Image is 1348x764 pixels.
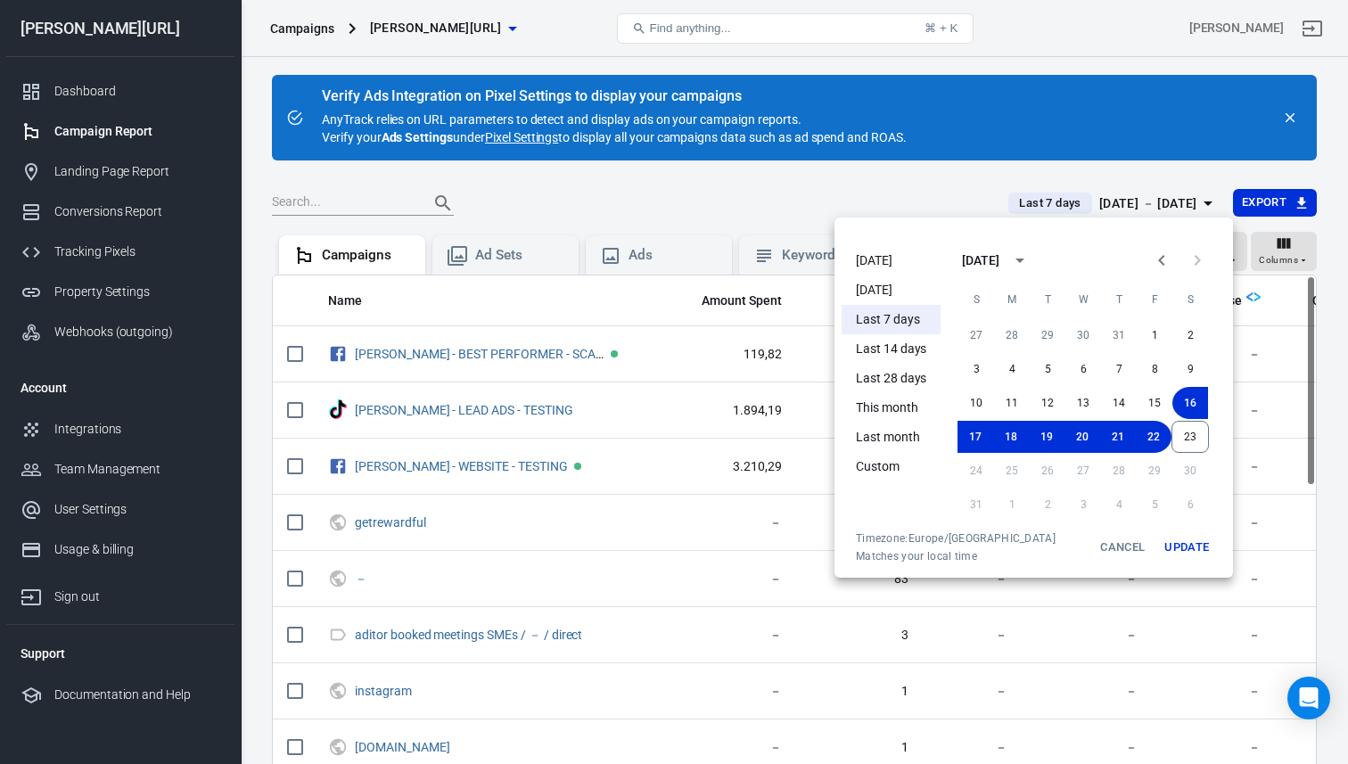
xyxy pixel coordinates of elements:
[1103,282,1135,317] span: Thursday
[856,531,1056,546] div: Timezone: Europe/[GEOGRAPHIC_DATA]
[1067,282,1099,317] span: Wednesday
[1137,387,1172,419] button: 15
[1138,282,1171,317] span: Friday
[842,393,941,423] li: This month
[842,275,941,305] li: [DATE]
[1094,531,1151,563] button: Cancel
[994,319,1030,351] button: 28
[993,421,1029,453] button: 18
[1065,387,1101,419] button: 13
[1136,421,1171,453] button: 22
[962,251,999,270] div: [DATE]
[1101,387,1137,419] button: 14
[1137,353,1172,385] button: 8
[1029,421,1064,453] button: 19
[958,319,994,351] button: 27
[842,364,941,393] li: Last 28 days
[842,246,941,275] li: [DATE]
[1030,319,1065,351] button: 29
[994,353,1030,385] button: 4
[842,305,941,334] li: Last 7 days
[958,421,993,453] button: 17
[994,387,1030,419] button: 11
[1158,531,1215,563] button: Update
[1100,421,1136,453] button: 21
[1287,677,1330,719] div: Open Intercom Messenger
[1174,282,1206,317] span: Saturday
[856,549,1056,563] span: Matches your local time
[960,282,992,317] span: Sunday
[842,452,941,481] li: Custom
[842,334,941,364] li: Last 14 days
[1032,282,1064,317] span: Tuesday
[958,387,994,419] button: 10
[1172,319,1208,351] button: 2
[1005,245,1035,275] button: calendar view is open, switch to year view
[1144,242,1179,278] button: Previous month
[958,353,994,385] button: 3
[1172,353,1208,385] button: 9
[1101,353,1137,385] button: 7
[842,423,941,452] li: Last month
[1065,319,1101,351] button: 30
[1172,387,1208,419] button: 16
[1137,319,1172,351] button: 1
[996,282,1028,317] span: Monday
[1065,353,1101,385] button: 6
[1030,387,1065,419] button: 12
[1030,353,1065,385] button: 5
[1171,421,1209,453] button: 23
[1101,319,1137,351] button: 31
[1064,421,1100,453] button: 20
